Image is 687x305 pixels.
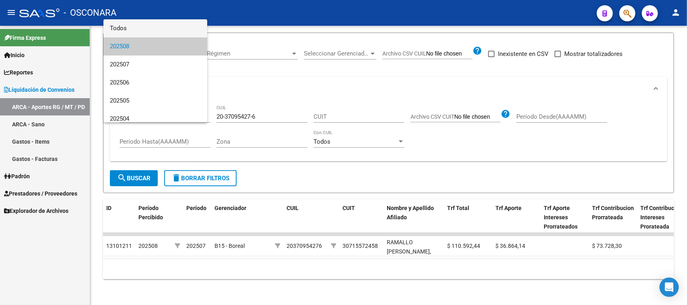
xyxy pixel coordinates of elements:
span: 202506 [110,74,201,92]
span: Todos [110,19,201,37]
span: 202507 [110,56,201,74]
span: 202504 [110,110,201,128]
span: 202508 [110,37,201,56]
div: Open Intercom Messenger [660,278,679,297]
span: 202505 [110,92,201,110]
